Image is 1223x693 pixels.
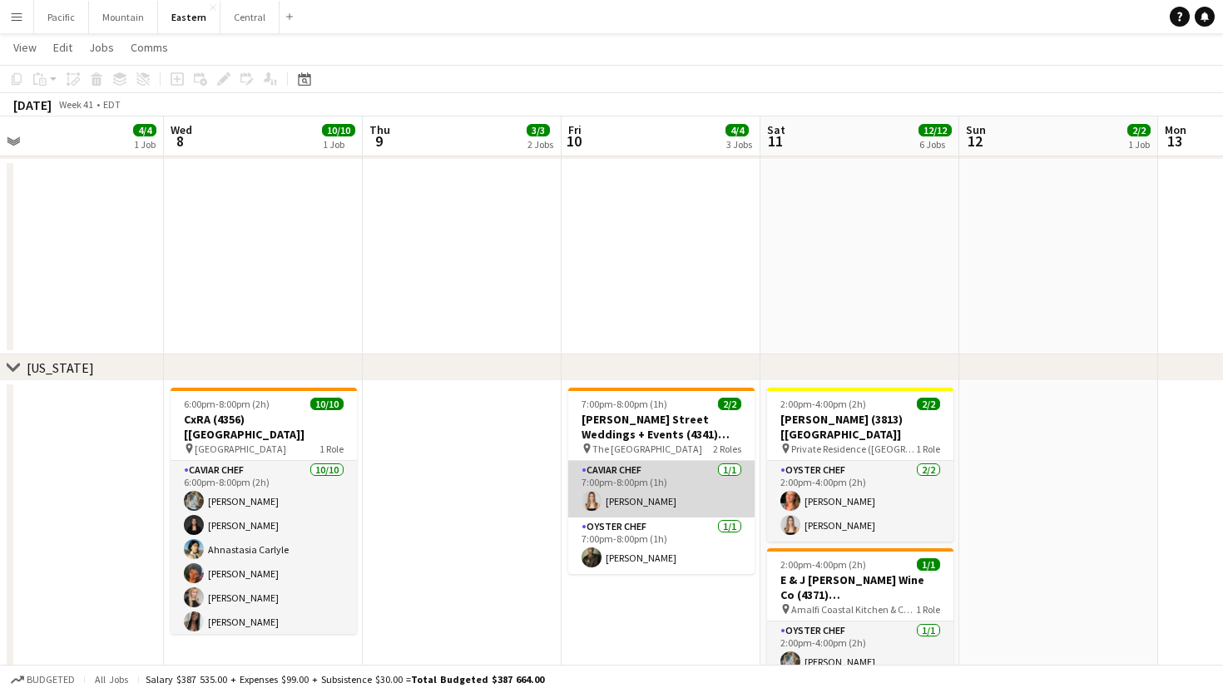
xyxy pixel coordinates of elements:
[767,412,953,442] h3: [PERSON_NAME] (3813) [[GEOGRAPHIC_DATA]]
[767,621,953,678] app-card-role: Oyster Chef1/12:00pm-4:00pm (2h)[PERSON_NAME]
[780,558,866,571] span: 2:00pm-4:00pm (2h)
[780,398,866,410] span: 2:00pm-4:00pm (2h)
[124,37,175,58] a: Comms
[146,673,544,686] div: Salary $387 535.00 + Expenses $99.00 + Subsistence $30.00 =
[917,558,940,571] span: 1/1
[767,388,953,542] app-job-card: 2:00pm-4:00pm (2h)2/2[PERSON_NAME] (3813) [[GEOGRAPHIC_DATA]] Private Residence ([GEOGRAPHIC_DATA...
[568,412,755,442] h3: [PERSON_NAME] Street Weddings + Events (4341) [[GEOGRAPHIC_DATA]]
[131,40,168,55] span: Comms
[322,124,355,136] span: 10/10
[725,124,749,136] span: 4/4
[568,388,755,574] app-job-card: 7:00pm-8:00pm (1h)2/2[PERSON_NAME] Street Weddings + Events (4341) [[GEOGRAPHIC_DATA]] The [GEOGR...
[411,673,544,686] span: Total Budgeted $387 664.00
[568,461,755,517] app-card-role: Caviar Chef1/17:00pm-8:00pm (1h)[PERSON_NAME]
[918,124,952,136] span: 12/12
[13,40,37,55] span: View
[566,131,582,151] span: 10
[103,98,121,111] div: EDT
[527,124,550,136] span: 3/3
[171,388,357,634] app-job-card: 6:00pm-8:00pm (2h)10/10CxRA (4356) [[GEOGRAPHIC_DATA]] [GEOGRAPHIC_DATA]1 RoleCaviar Chef10/106:0...
[171,412,357,442] h3: CxRA (4356) [[GEOGRAPHIC_DATA]]
[89,40,114,55] span: Jobs
[582,398,667,410] span: 7:00pm-8:00pm (1h)
[310,398,344,410] span: 10/10
[919,138,951,151] div: 6 Jobs
[27,359,94,376] div: [US_STATE]
[568,517,755,574] app-card-role: Oyster Chef1/17:00pm-8:00pm (1h)[PERSON_NAME]
[82,37,121,58] a: Jobs
[568,122,582,137] span: Fri
[718,398,741,410] span: 2/2
[55,98,97,111] span: Week 41
[765,131,785,151] span: 11
[767,461,953,542] app-card-role: Oyster Chef2/22:00pm-4:00pm (2h)[PERSON_NAME][PERSON_NAME]
[7,37,43,58] a: View
[8,671,77,689] button: Budgeted
[527,138,553,151] div: 2 Jobs
[767,122,785,137] span: Sat
[713,443,741,455] span: 2 Roles
[791,443,916,455] span: Private Residence ([GEOGRAPHIC_DATA], [GEOGRAPHIC_DATA])
[367,131,390,151] span: 9
[323,138,354,151] div: 1 Job
[791,603,916,616] span: Amalfi Coastal Kitchen & Cocktails ([GEOGRAPHIC_DATA], [GEOGRAPHIC_DATA])
[1165,122,1186,137] span: Mon
[767,572,953,602] h3: E & J [PERSON_NAME] Wine Co (4371) [[GEOGRAPHIC_DATA]]
[184,398,270,410] span: 6:00pm-8:00pm (2h)
[171,122,192,137] span: Wed
[134,138,156,151] div: 1 Job
[916,603,940,616] span: 1 Role
[916,443,940,455] span: 1 Role
[726,138,752,151] div: 3 Jobs
[34,1,89,33] button: Pacific
[27,674,75,686] span: Budgeted
[592,443,702,455] span: The [GEOGRAPHIC_DATA]
[917,398,940,410] span: 2/2
[13,97,52,113] div: [DATE]
[168,131,192,151] span: 8
[53,40,72,55] span: Edit
[963,131,986,151] span: 12
[195,443,286,455] span: [GEOGRAPHIC_DATA]
[1162,131,1186,151] span: 13
[220,1,280,33] button: Central
[319,443,344,455] span: 1 Role
[1128,138,1150,151] div: 1 Job
[767,548,953,678] app-job-card: 2:00pm-4:00pm (2h)1/1E & J [PERSON_NAME] Wine Co (4371) [[GEOGRAPHIC_DATA]] Amalfi Coastal Kitche...
[158,1,220,33] button: Eastern
[92,673,131,686] span: All jobs
[1127,124,1151,136] span: 2/2
[966,122,986,137] span: Sun
[369,122,390,137] span: Thu
[47,37,79,58] a: Edit
[89,1,158,33] button: Mountain
[133,124,156,136] span: 4/4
